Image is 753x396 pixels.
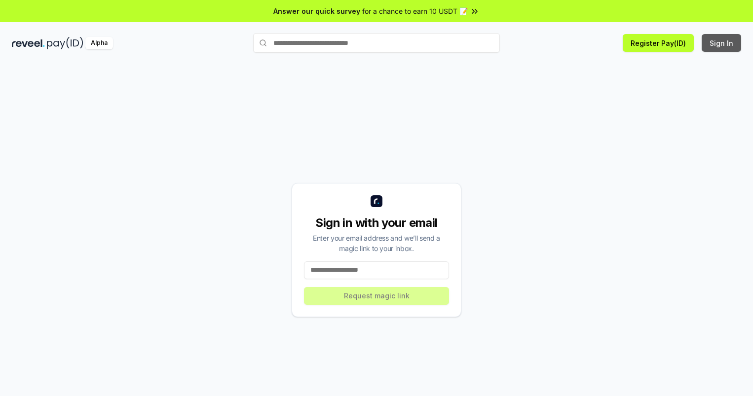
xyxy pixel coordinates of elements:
[47,37,83,49] img: pay_id
[304,233,449,253] div: Enter your email address and we’ll send a magic link to your inbox.
[12,37,45,49] img: reveel_dark
[273,6,360,16] span: Answer our quick survey
[702,34,741,52] button: Sign In
[85,37,113,49] div: Alpha
[362,6,468,16] span: for a chance to earn 10 USDT 📝
[623,34,694,52] button: Register Pay(ID)
[304,215,449,231] div: Sign in with your email
[371,195,382,207] img: logo_small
